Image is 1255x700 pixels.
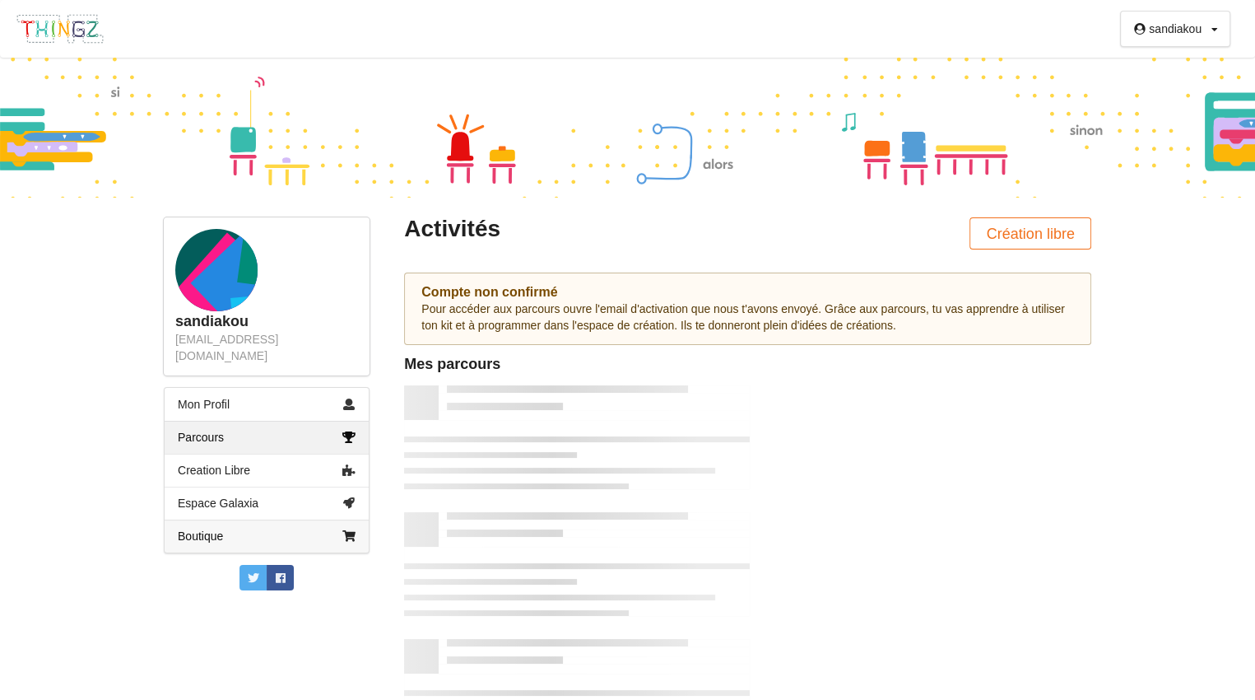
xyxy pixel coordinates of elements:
a: Boutique [165,520,369,553]
div: sandiakou [1149,23,1202,35]
div: Compte non confirmé [421,284,1074,301]
button: Création libre [969,217,1091,250]
a: Creation Libre [165,454,369,487]
div: Activités [404,214,736,244]
div: Mes parcours [404,355,1091,374]
a: Mon Profil [165,388,369,421]
div: sandiakou [175,312,358,331]
a: Parcours [165,421,369,454]
div: [EMAIL_ADDRESS][DOMAIN_NAME] [175,331,358,364]
div: Pour accéder aux parcours ouvre l'email d'activation que nous t'avons envoyé. Grâce aux parcours,... [421,301,1074,334]
a: Espace Galaxia [165,487,369,520]
img: thingz_logo.png [16,13,105,44]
